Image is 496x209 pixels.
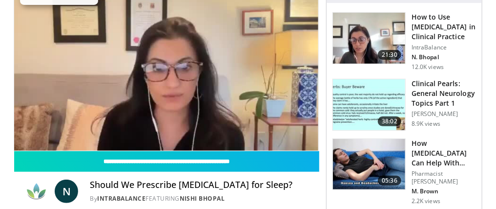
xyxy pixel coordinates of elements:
span: 21:30 [378,50,401,60]
div: By FEATURING [90,194,311,203]
span: 05:36 [378,176,401,186]
img: 7bfe4765-2bdb-4a7e-8d24-83e30517bd33.150x105_q85_crop-smart_upscale.jpg [333,139,405,190]
a: IntraBalance [97,194,145,203]
a: 05:36 How [MEDICAL_DATA] Can Help With Anxiety Without Sedation Pharmacist [PERSON_NAME] M. Brown... [332,139,476,205]
p: [PERSON_NAME] [412,110,476,118]
span: 38:02 [378,116,401,126]
p: 12.0K views [412,63,444,71]
p: IntraBalance [412,44,476,51]
p: Pharmacist [PERSON_NAME] [412,170,476,186]
h3: How to Use [MEDICAL_DATA] in Clinical Practice [412,12,476,42]
a: Nishi Bhopal [180,194,225,203]
a: 21:30 How to Use [MEDICAL_DATA] in Clinical Practice IntraBalance N. Bhopal 12.0K views [332,12,476,71]
p: 2.2K views [412,197,440,205]
p: N. Bhopal [412,53,476,61]
h4: Should We Prescribe [MEDICAL_DATA] for Sleep? [90,180,311,190]
img: 662646f3-24dc-48fd-91cb-7f13467e765c.150x105_q85_crop-smart_upscale.jpg [333,13,405,64]
p: M. Brown [412,187,476,195]
a: N [55,180,78,203]
h3: How [MEDICAL_DATA] Can Help With Anxiety Without Sedation [412,139,476,168]
a: 38:02 Clinical Pearls: General Neurology Topics Part 1 [PERSON_NAME] 8.9K views [332,79,476,131]
h3: Clinical Pearls: General Neurology Topics Part 1 [412,79,476,108]
p: 8.9K views [412,120,440,128]
img: 91ec4e47-6cc3-4d45-a77d-be3eb23d61cb.150x105_q85_crop-smart_upscale.jpg [333,79,405,130]
img: IntraBalance [21,180,51,203]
